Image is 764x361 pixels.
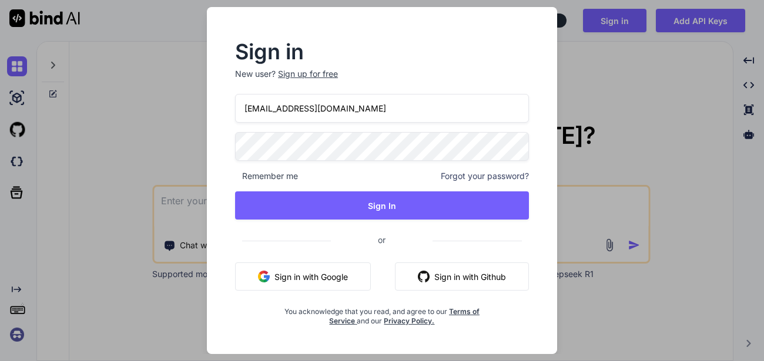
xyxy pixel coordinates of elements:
[235,262,371,291] button: Sign in with Google
[384,316,434,325] a: Privacy Policy.
[235,191,529,220] button: Sign In
[258,271,270,282] img: google
[284,300,480,326] div: You acknowledge that you read, and agree to our and our
[235,170,298,182] span: Remember me
[441,170,529,182] span: Forgot your password?
[418,271,430,282] img: github
[278,68,338,80] div: Sign up for free
[329,307,480,325] a: Terms of Service
[235,94,529,123] input: Login or Email
[235,42,529,61] h2: Sign in
[331,225,433,254] span: or
[235,68,529,94] p: New user?
[395,262,529,291] button: Sign in with Github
